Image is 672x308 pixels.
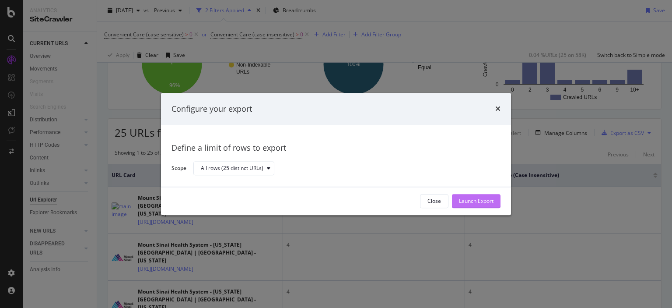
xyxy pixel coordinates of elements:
[171,103,252,115] div: Configure your export
[420,194,448,208] button: Close
[171,164,186,174] label: Scope
[193,162,274,176] button: All rows (25 distinct URLs)
[495,103,500,115] div: times
[201,166,263,171] div: All rows (25 distinct URLs)
[161,93,511,215] div: modal
[452,194,500,208] button: Launch Export
[459,198,493,205] div: Launch Export
[427,198,441,205] div: Close
[171,143,500,154] div: Define a limit of rows to export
